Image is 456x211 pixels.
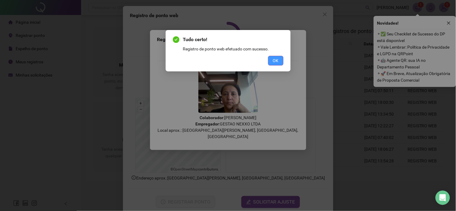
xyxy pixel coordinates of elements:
div: Open Intercom Messenger [436,191,450,205]
div: Registro de ponto web efetuado com sucesso. [183,46,283,52]
span: Tudo certo! [183,36,283,43]
button: OK [268,56,283,65]
span: OK [273,57,279,64]
span: check-circle [173,36,179,43]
